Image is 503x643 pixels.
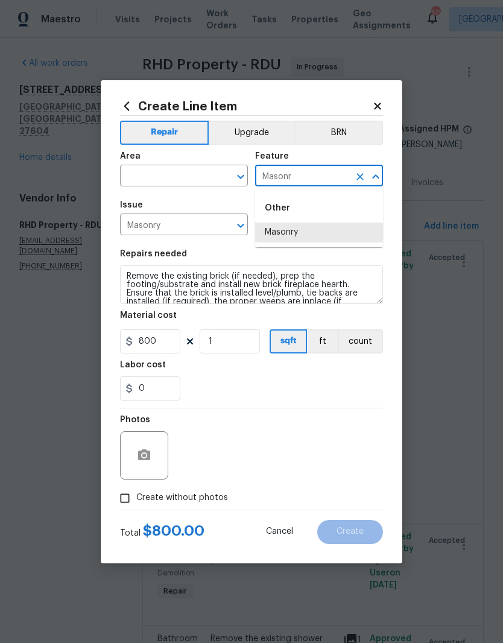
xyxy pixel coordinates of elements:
[294,121,383,145] button: BRN
[338,329,383,353] button: count
[120,525,204,539] div: Total
[120,201,143,209] h5: Issue
[120,121,209,145] button: Repair
[270,329,307,353] button: sqft
[120,311,177,320] h5: Material cost
[266,527,293,536] span: Cancel
[317,520,383,544] button: Create
[120,416,150,424] h5: Photos
[337,527,364,536] span: Create
[367,168,384,185] button: Close
[120,250,187,258] h5: Repairs needed
[352,168,369,185] button: Clear
[255,194,383,223] div: Other
[120,361,166,369] h5: Labor cost
[255,223,383,242] li: Masonry
[232,168,249,185] button: Open
[120,152,141,160] h5: Area
[209,121,295,145] button: Upgrade
[247,520,312,544] button: Cancel
[136,492,228,504] span: Create without photos
[232,217,249,234] button: Open
[120,100,372,113] h2: Create Line Item
[255,152,289,160] h5: Feature
[120,265,383,304] textarea: Remove the existing brick (if needed), prep the footing/substrate and install new brick fireplace...
[307,329,338,353] button: ft
[143,524,204,538] span: $ 800.00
